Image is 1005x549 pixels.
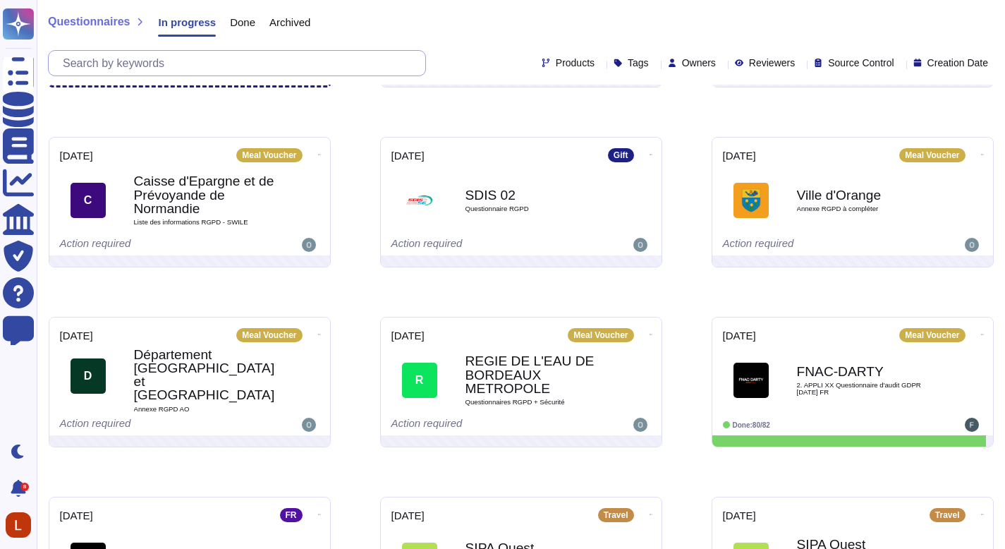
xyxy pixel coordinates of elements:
[598,508,634,522] div: Travel
[60,510,93,521] span: [DATE]
[302,418,316,432] img: user
[797,382,938,395] span: 2. APPLI XX Questionnaire d'audit GDPR [DATE] FR
[280,508,303,522] div: FR
[465,205,607,212] span: Questionnaire RGPD
[60,330,93,341] span: [DATE]
[60,150,93,161] span: [DATE]
[556,58,595,68] span: Products
[158,17,216,28] span: In progress
[134,406,275,413] span: Annexe RGPD AO
[797,205,938,212] span: Annexe RGPD à compléter
[927,58,988,68] span: Creation Date
[48,16,130,28] span: Questionnaires
[965,238,979,252] img: user
[3,509,41,541] button: user
[60,238,233,252] div: Action required
[391,418,564,432] div: Action required
[723,150,756,161] span: [DATE]
[733,183,769,218] img: Logo
[633,238,647,252] img: user
[71,183,106,218] div: C
[134,348,275,402] b: Département [GEOGRAPHIC_DATA] et [GEOGRAPHIC_DATA]
[568,328,633,342] div: Meal Voucher
[230,17,255,28] span: Done
[71,358,106,394] div: D
[465,354,607,395] b: REGIE DE L'EAU DE BORDEAUX METROPOLE
[899,148,965,162] div: Meal Voucher
[465,399,607,406] span: Questionnaires RGPD + Sécurité
[402,183,437,218] img: Logo
[391,510,425,521] span: [DATE]
[633,418,647,432] img: user
[269,17,310,28] span: Archived
[236,148,302,162] div: Meal Voucher
[749,58,795,68] span: Reviewers
[391,150,425,161] span: [DATE]
[465,188,607,202] b: SDIS 02
[930,508,966,522] div: Travel
[828,58,894,68] span: Source Control
[608,148,634,162] div: Gift
[56,51,425,76] input: Search by keywords
[723,238,896,252] div: Action required
[391,238,564,252] div: Action required
[134,174,275,215] b: Caisse d'Epargne et de Prévoyande de Normandie
[797,188,938,202] b: Ville d'Orange
[391,330,425,341] span: [DATE]
[723,330,756,341] span: [DATE]
[402,363,437,398] div: R
[302,238,316,252] img: user
[965,418,979,432] img: user
[134,219,275,226] span: Liste des informations RGPD - SWILE
[682,58,716,68] span: Owners
[733,421,770,429] span: Done: 80/82
[20,483,29,491] div: 8
[628,58,649,68] span: Tags
[6,512,31,538] img: user
[723,510,756,521] span: [DATE]
[60,418,233,432] div: Action required
[797,365,938,378] b: FNAC-DARTY
[236,328,302,342] div: Meal Voucher
[733,363,769,398] img: Logo
[899,328,965,342] div: Meal Voucher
